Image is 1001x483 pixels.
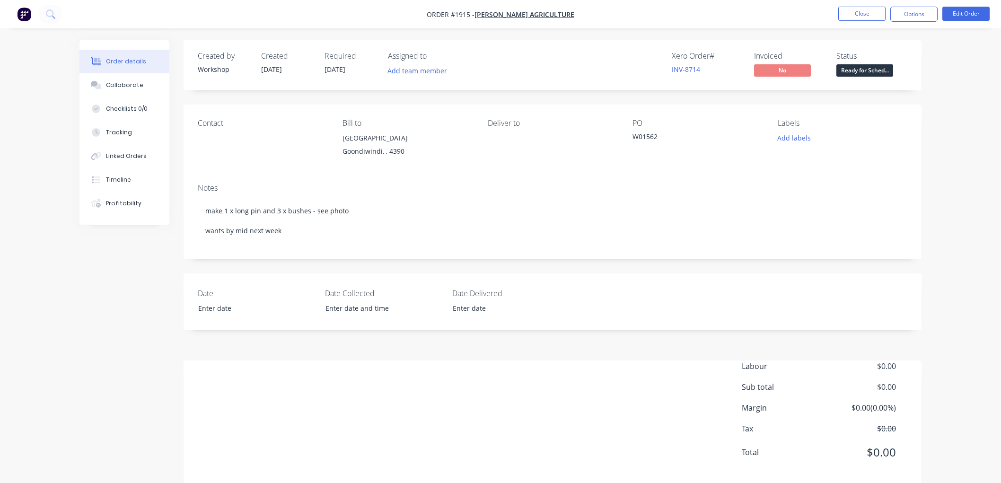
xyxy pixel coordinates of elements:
div: Deliver to [488,119,617,128]
button: Close [838,7,886,21]
div: Created by [198,52,250,61]
button: Linked Orders [79,144,169,168]
div: make 1 x long pin and 3 x bushes - see photo wants by mid next week [198,196,907,245]
button: Add team member [383,64,452,77]
div: Order details [106,57,146,66]
div: Linked Orders [106,152,147,160]
div: W01562 [632,132,751,145]
button: Checklists 0/0 [79,97,169,121]
span: Sub total [742,381,826,393]
div: Tracking [106,128,132,137]
div: [GEOGRAPHIC_DATA]Goondiwindi, , 4390 [342,132,472,162]
span: Total [742,447,826,458]
button: Add team member [388,64,452,77]
label: Date Delivered [452,288,571,299]
a: [PERSON_NAME] Agriculture [474,10,574,19]
div: Workshop [198,64,250,74]
span: [DATE] [325,65,345,74]
div: Status [836,52,907,61]
div: PO [632,119,762,128]
button: Add labels [772,132,816,144]
div: Notes [198,184,907,193]
div: Profitability [106,199,141,208]
img: Factory [17,7,31,21]
span: No [754,64,811,76]
div: Checklists 0/0 [106,105,148,113]
button: Ready for Sched... [836,64,893,79]
input: Enter date [192,301,309,316]
span: Tax [742,423,826,434]
span: $0.00 ( 0.00 %) [826,402,896,413]
a: INV-8714 [672,65,700,74]
span: Order #1915 - [427,10,474,19]
div: Bill to [342,119,472,128]
span: $0.00 [826,381,896,393]
label: Date [198,288,316,299]
span: Margin [742,402,826,413]
div: Goondiwindi, , 4390 [342,145,472,158]
label: Date Collected [325,288,443,299]
span: Ready for Sched... [836,64,893,76]
button: Options [890,7,938,22]
input: Enter date [446,301,564,316]
button: Timeline [79,168,169,192]
span: $0.00 [826,444,896,461]
button: Profitability [79,192,169,215]
div: Created [261,52,313,61]
div: Assigned to [388,52,483,61]
div: Invoiced [754,52,825,61]
span: [DATE] [261,65,282,74]
div: Collaborate [106,81,143,89]
button: Tracking [79,121,169,144]
button: Edit Order [942,7,990,21]
span: $0.00 [826,360,896,372]
div: Required [325,52,377,61]
div: Contact [198,119,327,128]
button: Order details [79,50,169,73]
span: $0.00 [826,423,896,434]
div: [GEOGRAPHIC_DATA] [342,132,472,145]
div: Timeline [106,176,131,184]
button: Collaborate [79,73,169,97]
span: Labour [742,360,826,372]
div: Labels [778,119,907,128]
input: Enter date and time [319,301,437,316]
div: Xero Order # [672,52,743,61]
